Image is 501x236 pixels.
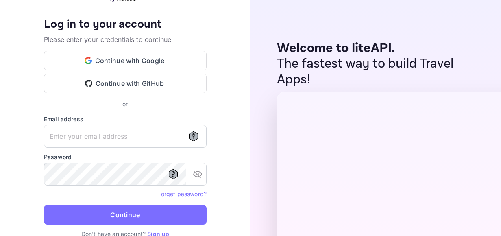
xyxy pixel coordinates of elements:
[277,41,485,56] p: Welcome to liteAPI.
[44,17,207,32] h4: Log in to your account
[190,166,206,182] button: toggle password visibility
[122,100,128,108] p: or
[44,205,207,225] button: Continue
[44,153,207,161] label: Password
[44,125,207,148] input: Enter your email address
[158,190,207,198] a: Forget password?
[158,190,207,197] a: Forget password?
[44,35,207,44] p: Please enter your credentials to continue
[277,56,485,87] p: The fastest way to build Travel Apps!
[44,74,207,93] button: Continue with GitHub
[44,115,207,123] label: Email address
[44,51,207,70] button: Continue with Google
